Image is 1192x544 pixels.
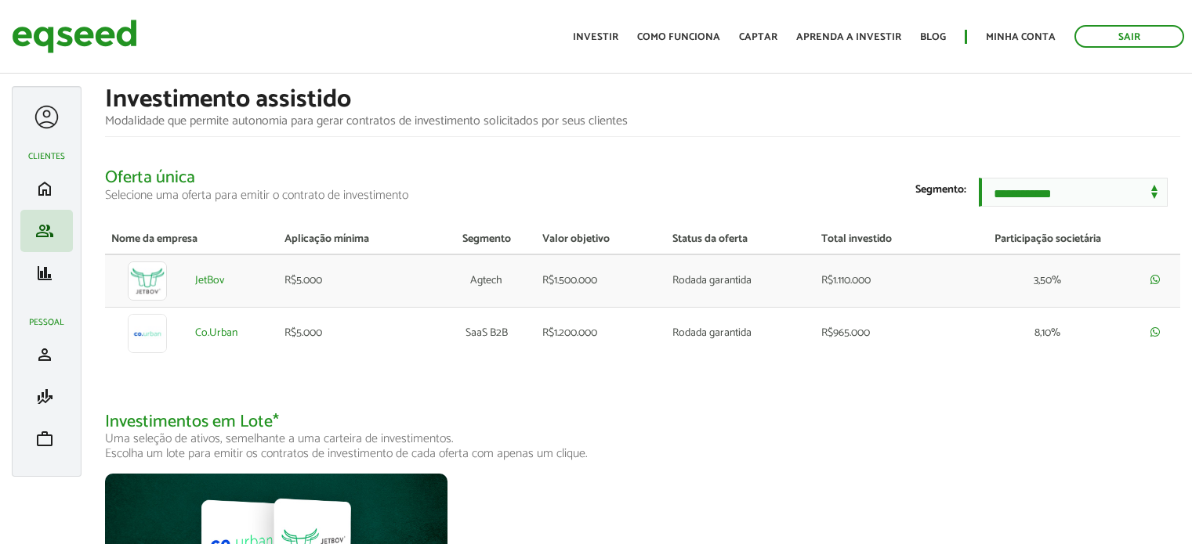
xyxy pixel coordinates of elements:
td: 8,10% [951,307,1144,359]
a: Compartilhar rodada por whatsapp [1150,274,1160,286]
td: 3,50% [951,254,1144,308]
a: Investir [573,32,618,42]
a: Aprenda a investir [796,32,901,42]
th: Total investido [815,225,951,254]
li: Minha simulação [20,376,73,418]
h2: Pessoal [20,318,73,327]
p: Modalidade que permite autonomia para gerar contratos de investimento solicitados por seus clientes [105,113,1180,128]
td: R$5.000 [278,307,437,359]
a: Blog [920,32,946,42]
p: Uma seleção de ativos, semelhante a uma carteira de investimentos. Escolha um lote para emitir os... [105,431,1180,461]
h2: Investimentos em Lote* [105,413,1180,462]
span: work [35,430,54,449]
td: R$1.500.000 [536,254,666,308]
td: Agtech [437,254,536,308]
a: finance [24,264,69,283]
a: Sair [1074,25,1184,48]
th: Nome da empresa [105,225,278,254]
h2: Oferta única [105,168,1180,202]
a: group [24,222,69,240]
a: finance_mode [24,387,69,406]
li: Meu perfil [20,333,73,376]
a: Expandir menu [32,103,61,131]
span: finance_mode [35,387,54,406]
a: Minha conta [986,32,1056,42]
h1: Investimento assistido [105,86,1180,113]
td: Rodada garantida [666,254,815,308]
span: person [35,345,54,364]
a: Como funciona [637,32,720,42]
th: Valor objetivo [536,225,666,254]
a: JetBov [195,276,224,286]
span: finance [35,264,54,283]
td: SaaS B2B [437,307,536,359]
th: Aplicação mínima [278,225,437,254]
a: work [24,430,69,449]
li: Investimento assistido [20,210,73,252]
a: home [24,179,69,198]
a: Compartilhar rodada por whatsapp [1150,326,1160,339]
li: Meu portfólio [20,418,73,460]
h2: Clientes [20,152,73,161]
th: Segmento [437,225,536,254]
li: Início [20,168,73,210]
td: R$1.110.000 [815,254,951,308]
th: Status da oferta [666,225,815,254]
img: EqSeed [12,16,137,57]
th: Participação societária [951,225,1144,254]
td: R$965.000 [815,307,951,359]
label: Segmento: [915,185,966,196]
a: Captar [739,32,777,42]
span: home [35,179,54,198]
a: person [24,345,69,364]
td: R$5.000 [278,254,437,308]
p: Selecione uma oferta para emitir o contrato de investimento [105,188,1180,203]
td: R$1.200.000 [536,307,666,359]
a: Co.Urban [195,328,237,339]
span: group [35,222,54,240]
li: Meus relatórios [20,252,73,294]
td: Rodada garantida [666,307,815,359]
